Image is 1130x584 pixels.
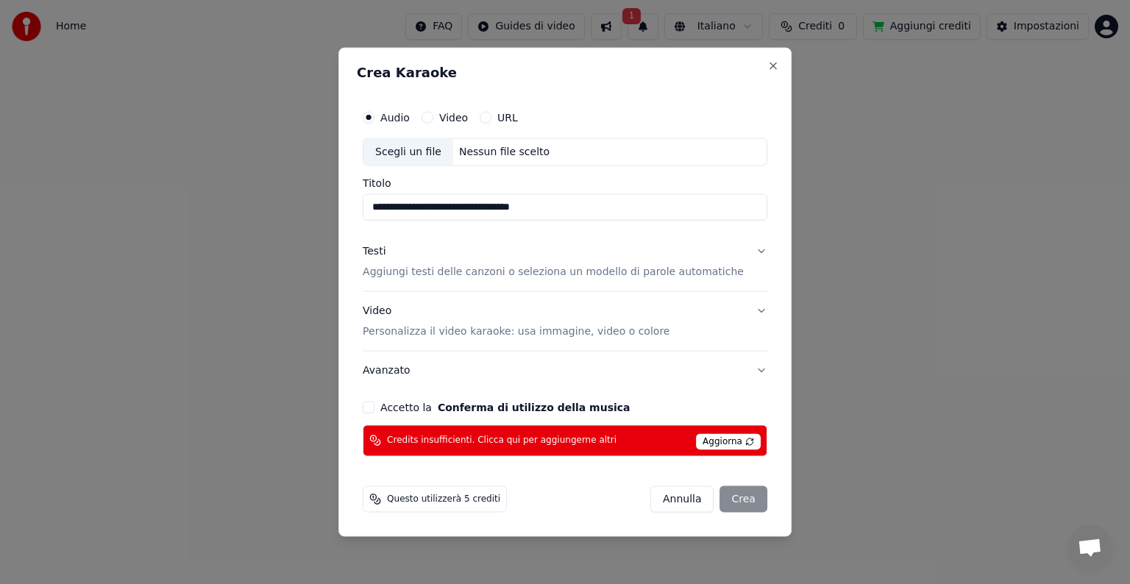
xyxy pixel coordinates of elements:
label: Video [439,113,468,123]
div: Scegli un file [363,139,453,165]
div: Testi [363,244,385,259]
p: Personalizza il video karaoke: usa immagine, video o colore [363,324,669,338]
button: Annulla [650,485,714,512]
div: Video [363,304,669,339]
div: Nessun file scelto [453,145,555,160]
span: Questo utilizzerà 5 crediti [387,493,500,505]
label: Titolo [363,178,767,188]
button: Accetto la [438,402,630,412]
label: Audio [380,113,410,123]
span: Credits insufficienti. Clicca qui per aggiungerne altri [387,435,616,446]
button: TestiAggiungi testi delle canzoni o seleziona un modello di parole automatiche [363,232,767,291]
h2: Crea Karaoke [357,66,773,79]
span: Aggiorna [696,433,761,449]
label: URL [497,113,518,123]
button: Avanzato [363,351,767,389]
label: Accetto la [380,402,630,412]
p: Aggiungi testi delle canzoni o seleziona un modello di parole automatiche [363,265,744,279]
button: VideoPersonalizza il video karaoke: usa immagine, video o colore [363,292,767,351]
